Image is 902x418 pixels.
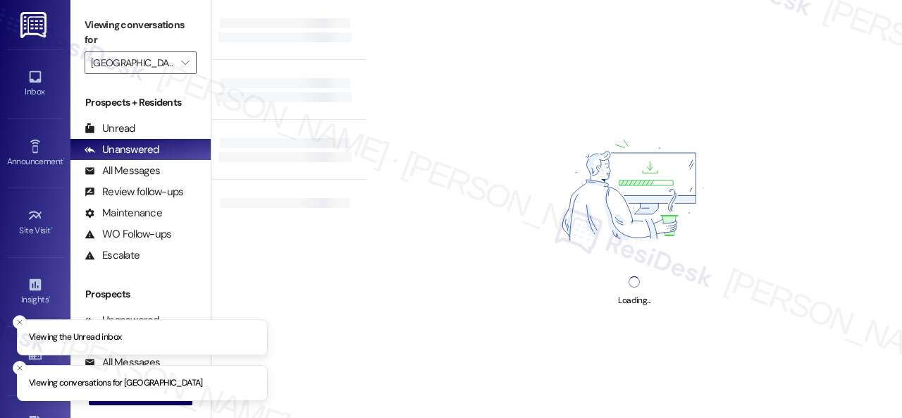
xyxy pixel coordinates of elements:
[85,185,183,199] div: Review follow-ups
[7,273,63,311] a: Insights •
[29,377,203,390] p: Viewing conversations for [GEOGRAPHIC_DATA]
[85,248,140,263] div: Escalate
[49,293,51,302] span: •
[7,65,63,103] a: Inbox
[85,14,197,51] label: Viewing conversations for
[181,57,189,68] i: 
[85,121,135,136] div: Unread
[29,331,121,344] p: Viewing the Unread inbox
[7,342,63,380] a: Buildings
[85,227,171,242] div: WO Follow-ups
[85,206,162,221] div: Maintenance
[85,164,160,178] div: All Messages
[70,95,211,110] div: Prospects + Residents
[63,154,65,164] span: •
[20,12,49,38] img: ResiDesk Logo
[13,315,27,329] button: Close toast
[91,51,174,74] input: All communities
[85,142,159,157] div: Unanswered
[7,204,63,242] a: Site Visit •
[618,293,650,308] div: Loading...
[51,223,53,233] span: •
[13,361,27,375] button: Close toast
[70,287,211,302] div: Prospects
